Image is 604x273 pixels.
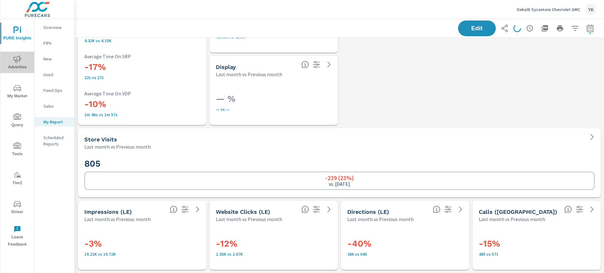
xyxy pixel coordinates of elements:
[301,206,309,213] span: Number of times a user clicked through to your website from your Google My Business profile over ...
[539,22,551,35] button: "Export Report to PDF"
[479,208,557,215] h5: Calls ([GEOGRAPHIC_DATA])
[84,252,200,257] p: 19,217 vs 19,715
[84,112,200,117] p: 1m 46s vs 1m 57s
[216,238,332,249] h3: -12%
[479,238,595,249] h3: -15%
[84,38,200,43] p: 4.32K vs 4.15K
[43,134,70,147] p: Scheduled Reports
[301,61,309,68] span: Display Conversions include Actions, Leads and Unmapped Conversions
[456,204,466,214] a: See more details in report
[585,4,596,15] div: YK
[329,181,350,187] p: vs. [DATE]
[84,62,200,72] h3: -17%
[433,206,440,213] span: Number of times a user clicked to get driving directions from your Google My Business profile ove...
[43,24,70,31] p: Overview
[458,20,496,36] button: Edit
[479,252,595,257] p: 485 vs 571
[324,204,334,214] a: See more details in report
[43,56,70,62] p: New
[35,117,75,127] div: My Report
[84,215,151,223] p: Last month vs Previous month
[2,55,32,71] span: Advertise
[587,132,597,142] a: See more details in report
[216,64,236,70] h5: Display
[216,252,332,257] p: 2,345 vs 2,671
[517,7,580,12] p: Dekalb Sycamore Chevrolet GMC
[216,215,282,223] p: Last month vs Previous month
[2,84,32,100] span: My Market
[464,26,489,31] span: Edit
[347,215,414,223] p: Last month vs Previous month
[2,171,32,187] span: Tier2
[43,119,70,125] p: My Report
[216,94,332,104] h3: — %
[569,22,581,35] button: Apply Filters
[35,101,75,111] div: Sales
[587,204,597,214] a: See more details in report
[324,60,334,70] a: See more details in report
[2,113,32,129] span: Query
[216,71,282,78] p: Last month vs Previous month
[84,158,595,169] h2: 805
[325,175,354,181] h6: -239 (23%)
[216,208,270,215] h5: Website Clicks (LE)
[43,71,70,78] p: Used
[584,22,596,35] button: Select Date Range
[84,91,200,96] p: Average Time On VDP
[84,99,200,110] h3: -10%
[35,133,75,149] div: Scheduled Reports
[193,204,203,214] a: See more details in report
[564,206,572,213] span: Number of phone calls generated by your Google My Business profile over the selected time period....
[347,238,463,249] h3: -40%
[554,22,566,35] button: Print Report
[35,23,75,32] div: Overview
[2,142,32,158] span: Tools
[35,38,75,48] div: PIPA
[35,70,75,79] div: Used
[2,200,32,216] span: Driver
[84,143,151,151] p: Last month vs Previous month
[347,252,463,257] p: 386 vs 640
[43,87,70,94] p: Fixed Ops
[84,238,200,249] h3: -3%
[35,54,75,64] div: New
[216,107,332,112] p: — vs —
[84,136,117,143] h5: Store Visits
[0,19,34,251] div: nav menu
[479,215,545,223] p: Last month vs Previous month
[84,54,200,59] p: Average Time On SRP
[43,40,70,46] p: PIPA
[84,75,200,80] p: 22s vs 27s
[347,208,389,215] h5: Directions (LE)
[35,86,75,95] div: Fixed Ops
[216,34,332,39] p: 45,686 vs 43,096
[498,22,511,35] button: Share Report
[43,103,70,109] p: Sales
[84,208,132,215] h5: Impressions (LE)
[2,26,32,42] span: PURE Insights
[170,206,177,213] span: Number of times your Google My Business profile was viewed over the selected time period. [Source...
[2,225,32,248] span: Leave Feedback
